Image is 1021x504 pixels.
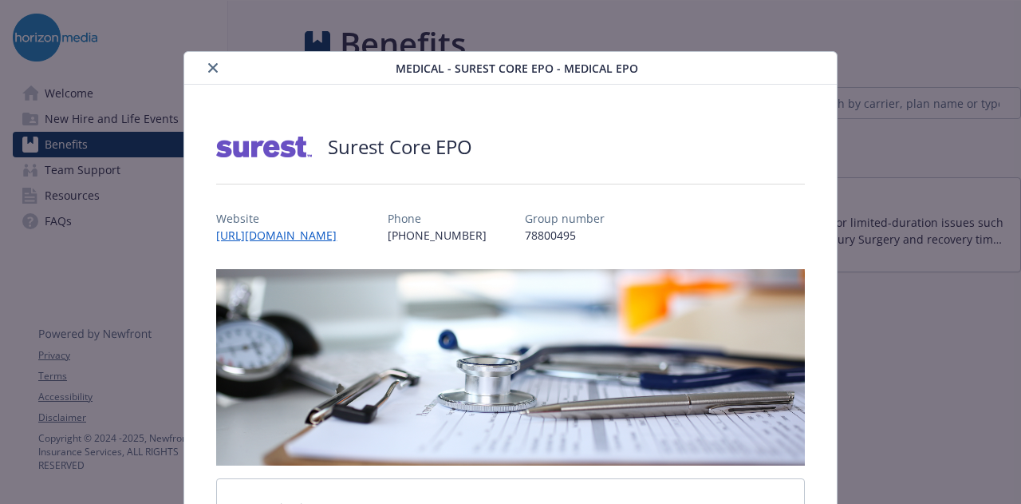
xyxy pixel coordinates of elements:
p: [PHONE_NUMBER] [388,227,487,244]
p: Website [216,210,349,227]
p: Group number [525,210,605,227]
span: Medical - Surest Core EPO - Medical EPO [396,60,638,77]
h2: Surest Core EPO [328,133,472,161]
img: banner [216,269,804,466]
button: close [203,58,223,77]
p: 78800495 [525,227,605,244]
a: [URL][DOMAIN_NAME] [216,228,349,243]
p: Phone [388,210,487,227]
img: Surest [216,123,312,171]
